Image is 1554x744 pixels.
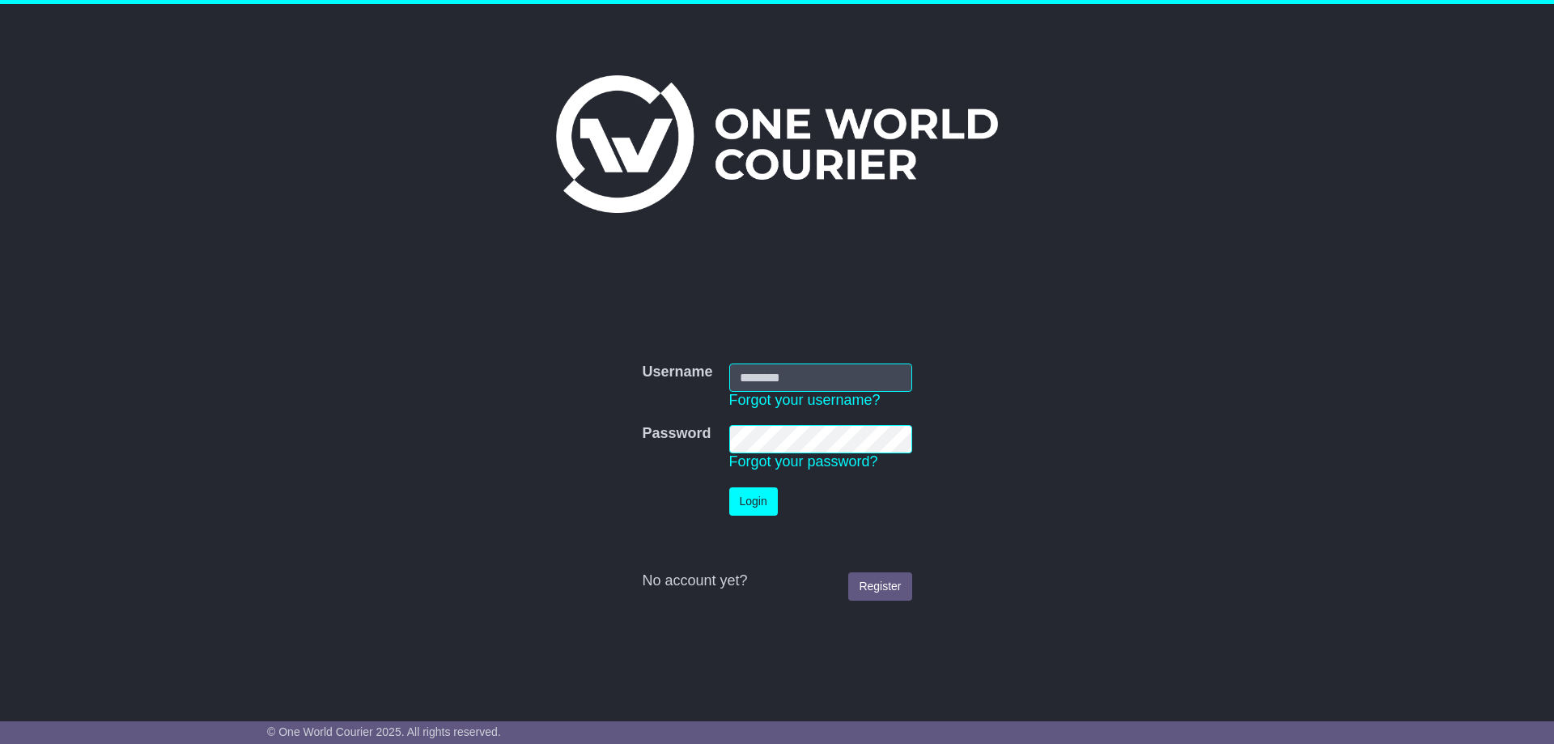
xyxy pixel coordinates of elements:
label: Password [642,425,711,443]
a: Register [848,572,911,601]
a: Forgot your username? [729,392,881,408]
a: Forgot your password? [729,453,878,470]
img: One World [556,75,998,213]
button: Login [729,487,778,516]
div: No account yet? [642,572,911,590]
label: Username [642,363,712,381]
span: © One World Courier 2025. All rights reserved. [267,725,501,738]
